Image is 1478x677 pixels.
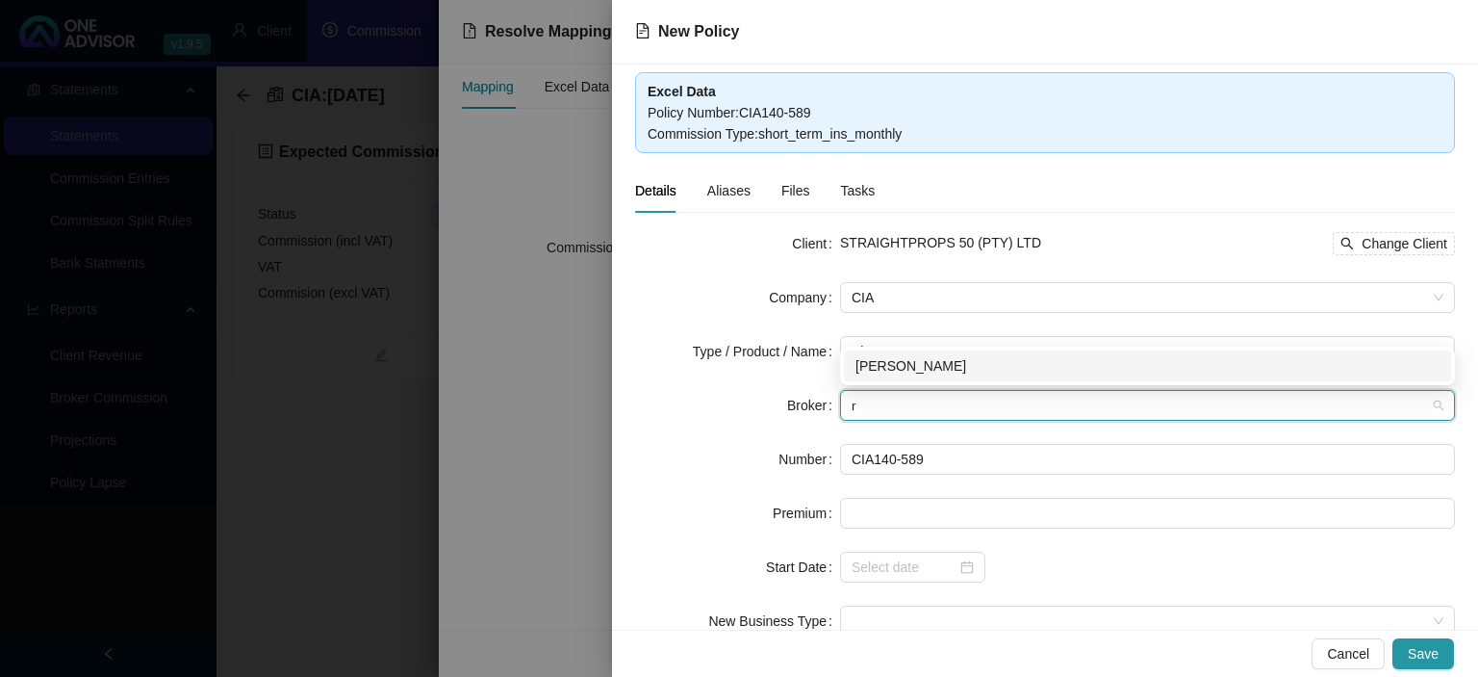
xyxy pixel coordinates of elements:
label: Start Date [766,552,840,583]
button: Change Client [1333,232,1455,255]
div: Policy Number : CIA140-589 [648,102,1442,123]
span: Files [781,184,810,197]
label: Broker [787,390,840,421]
label: Company [769,282,840,313]
span: Aliases [707,184,751,197]
input: Select date [852,557,956,578]
span: STRAIGHTPROPS 50 (PTY) LTD [840,235,1041,250]
b: Excel Data [648,84,716,99]
span: search [1340,237,1354,250]
label: New Business Type [708,606,840,637]
button: Cancel [1312,638,1385,669]
span: New Policy [658,23,739,39]
label: Type / Product / Name [693,336,840,367]
span: CIA [852,283,1443,312]
span: Details [635,184,676,197]
label: Client [792,228,840,259]
span: Save [1408,643,1439,664]
span: file-text [635,23,650,39]
div: Commission Type : short_term_ins_monthly [648,123,1442,144]
label: Number [778,444,840,475]
span: Tasks [841,184,876,197]
div: [PERSON_NAME] [855,355,1440,377]
label: Premium [773,498,840,529]
span: Short Term Insurance [852,337,1443,366]
span: Change Client [1362,233,1447,254]
button: Save [1392,638,1454,669]
span: Cancel [1327,643,1369,664]
div: Renier Van Rooyen [844,351,1451,381]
